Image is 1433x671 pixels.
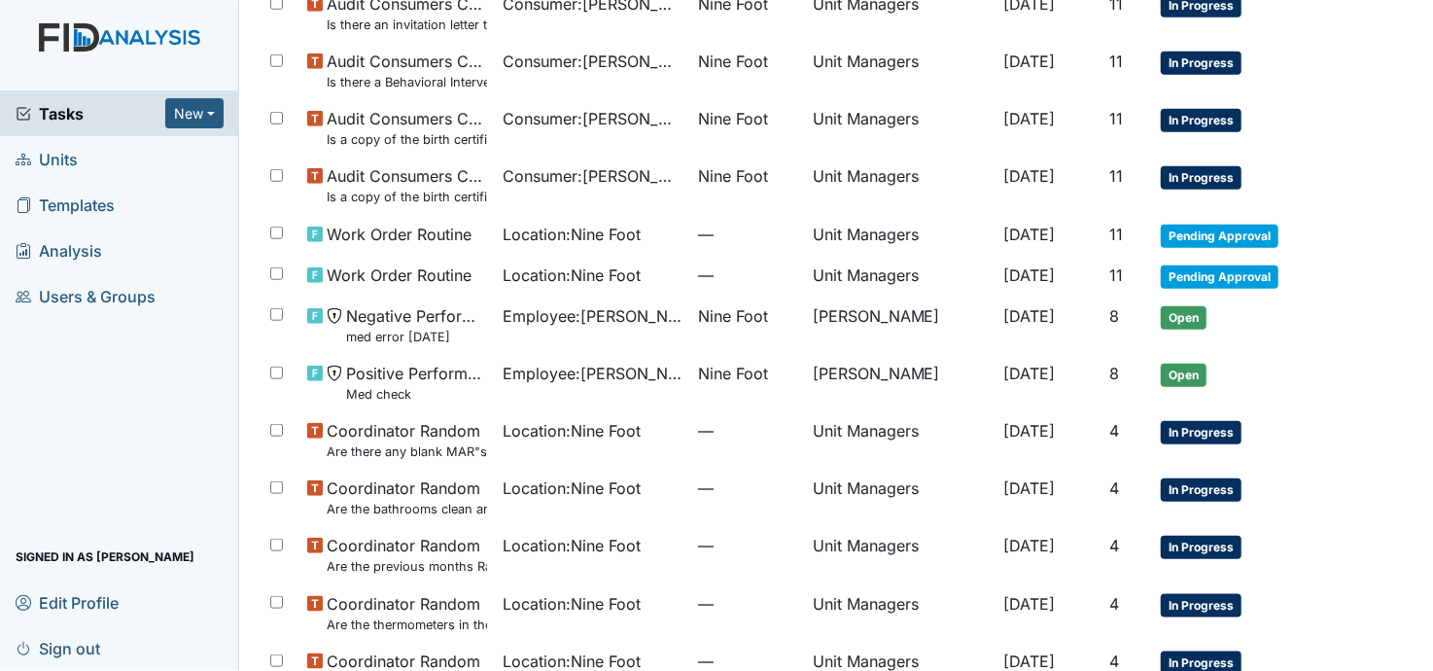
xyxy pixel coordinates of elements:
[1003,109,1055,128] span: [DATE]
[16,144,78,174] span: Units
[327,50,487,91] span: Audit Consumers Charts Is there a Behavioral Intervention Program Approval/Consent for every 6 mo...
[327,188,487,206] small: Is a copy of the birth certificate found in the file?
[1109,536,1119,555] span: 4
[1003,225,1055,244] span: [DATE]
[805,256,996,297] td: Unit Managers
[1161,364,1206,387] span: Open
[503,304,682,328] span: Employee : [PERSON_NAME]
[805,99,996,157] td: Unit Managers
[503,50,682,73] span: Consumer : [PERSON_NAME]
[346,304,487,346] span: Negative Performance Review med error 8.25.25
[698,223,797,246] span: —
[1161,594,1241,618] span: In Progress
[1003,652,1055,671] span: [DATE]
[1109,478,1119,498] span: 4
[805,584,996,642] td: Unit Managers
[1109,225,1123,244] span: 11
[327,223,472,246] span: Work Order Routine
[805,42,996,99] td: Unit Managers
[327,616,487,634] small: Are the thermometers in the freezer reading between 0 degrees and 10 degrees?
[698,534,797,557] span: —
[805,215,996,256] td: Unit Managers
[16,235,102,265] span: Analysis
[1003,478,1055,498] span: [DATE]
[1161,306,1206,330] span: Open
[698,50,768,73] span: Nine Foot
[503,419,641,442] span: Location : Nine Foot
[1161,265,1278,289] span: Pending Approval
[1161,225,1278,248] span: Pending Approval
[165,98,224,128] button: New
[327,592,487,634] span: Coordinator Random Are the thermometers in the freezer reading between 0 degrees and 10 degrees?
[1161,536,1241,559] span: In Progress
[346,328,487,346] small: med error [DATE]
[805,157,996,214] td: Unit Managers
[327,130,487,149] small: Is a copy of the birth certificate found in the file?
[1003,364,1055,383] span: [DATE]
[1003,265,1055,285] span: [DATE]
[503,264,641,287] span: Location : Nine Foot
[503,534,641,557] span: Location : Nine Foot
[327,164,487,206] span: Audit Consumers Charts Is a copy of the birth certificate found in the file?
[1109,364,1119,383] span: 8
[1003,421,1055,441] span: [DATE]
[1109,52,1123,71] span: 11
[1003,306,1055,326] span: [DATE]
[327,73,487,91] small: Is there a Behavioral Intervention Program Approval/Consent for every 6 months?
[503,164,682,188] span: Consumer : [PERSON_NAME]
[1109,421,1119,441] span: 4
[503,223,641,246] span: Location : Nine Foot
[1109,166,1123,186] span: 11
[698,107,768,130] span: Nine Foot
[327,442,487,461] small: Are there any blank MAR"s
[698,592,797,616] span: —
[805,526,996,583] td: Unit Managers
[1109,594,1119,614] span: 4
[327,534,487,576] span: Coordinator Random Are the previous months Random Inspections completed?
[1109,109,1123,128] span: 11
[698,264,797,287] span: —
[805,469,996,526] td: Unit Managers
[1161,166,1241,190] span: In Progress
[327,500,487,518] small: Are the bathrooms clean and in good repair?
[327,264,472,287] span: Work Order Routine
[698,164,768,188] span: Nine Foot
[16,542,194,572] span: Signed in as [PERSON_NAME]
[805,354,996,411] td: [PERSON_NAME]
[346,385,487,404] small: Med check
[1109,652,1119,671] span: 4
[16,587,119,618] span: Edit Profile
[1161,109,1241,132] span: In Progress
[1003,52,1055,71] span: [DATE]
[1003,536,1055,555] span: [DATE]
[327,107,487,149] span: Audit Consumers Charts Is a copy of the birth certificate found in the file?
[16,633,100,663] span: Sign out
[346,362,487,404] span: Positive Performance Review Med check
[1109,306,1119,326] span: 8
[503,362,682,385] span: Employee : [PERSON_NAME]
[698,304,768,328] span: Nine Foot
[1161,478,1241,502] span: In Progress
[327,557,487,576] small: Are the previous months Random Inspections completed?
[805,411,996,469] td: Unit Managers
[1003,594,1055,614] span: [DATE]
[503,477,641,500] span: Location : Nine Foot
[16,102,165,125] a: Tasks
[16,190,115,220] span: Templates
[327,16,487,34] small: Is there an invitation letter to Parent/Guardian for current years team meetings in T-Logs (Therap)?
[327,477,487,518] span: Coordinator Random Are the bathrooms clean and in good repair?
[1109,265,1123,285] span: 11
[16,281,156,311] span: Users & Groups
[805,297,996,354] td: [PERSON_NAME]
[1161,52,1241,75] span: In Progress
[503,592,641,616] span: Location : Nine Foot
[503,107,682,130] span: Consumer : [PERSON_NAME]
[1003,166,1055,186] span: [DATE]
[327,419,487,461] span: Coordinator Random Are there any blank MAR"s
[698,419,797,442] span: —
[1161,421,1241,444] span: In Progress
[698,362,768,385] span: Nine Foot
[698,477,797,500] span: —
